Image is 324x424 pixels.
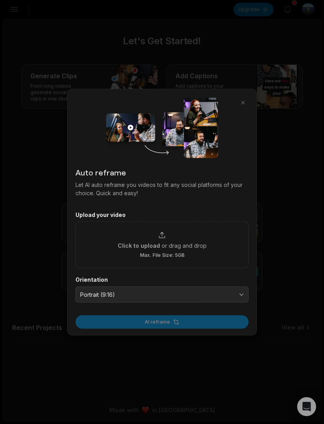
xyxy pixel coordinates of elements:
img: auto_reframe_dialog.png [106,97,218,158]
button: Portrait (9:16) [75,286,249,303]
p: Let AI auto reframe you videos to fit any social platforms of your choice. Quick and easy! [75,180,249,197]
span: Click to upload [118,241,160,250]
label: Upload your video [75,211,249,218]
h2: Auto reframe [75,166,249,178]
span: or drag and drop [162,241,207,250]
label: Orientation [75,276,249,283]
span: Max. File Size: 5GB [140,252,185,258]
span: Portrait (9:16) [80,291,233,298]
